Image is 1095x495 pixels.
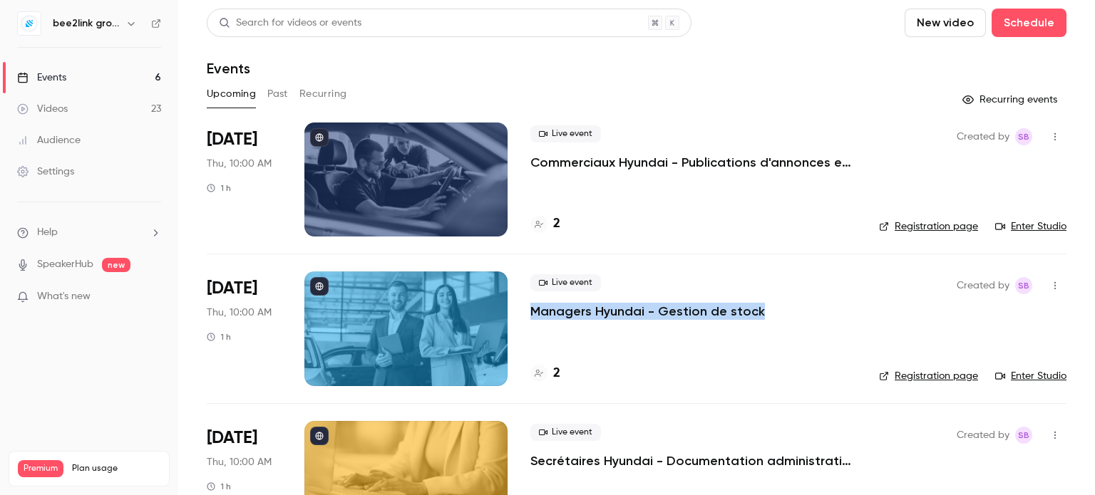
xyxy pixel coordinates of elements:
span: Created by [957,277,1009,294]
span: SB [1018,427,1029,444]
span: Thu, 10:00 AM [207,157,272,171]
span: Thu, 10:00 AM [207,455,272,469]
span: [DATE] [207,427,257,449]
button: Recurring [299,83,347,105]
li: help-dropdown-opener [17,225,161,240]
button: New video [905,9,986,37]
a: Commerciaux Hyundai - Publications d'annonces et étiquettes de prix [530,154,856,171]
div: 1 h [207,481,231,492]
div: Sep 4 Thu, 10:00 AM (Europe/Paris) [207,123,282,236]
a: SpeakerHub [37,257,93,272]
h4: 2 [553,364,560,383]
span: Created by [957,427,1009,444]
span: [DATE] [207,128,257,151]
a: Managers Hyundai - Gestion de stock [530,303,765,320]
div: Settings [17,165,74,179]
img: bee2link group - Formation continue Hyundai [18,12,41,35]
div: Events [17,71,66,85]
button: Schedule [992,9,1066,37]
a: Enter Studio [995,219,1066,234]
div: Videos [17,102,68,116]
h6: bee2link group - Formation continue Hyundai [53,16,120,31]
div: Audience [17,133,81,147]
span: Premium [18,460,63,477]
span: Stephanie Baron [1015,427,1032,444]
button: Recurring events [956,88,1066,111]
iframe: Noticeable Trigger [144,291,161,303]
h1: Events [207,60,250,77]
a: Enter Studio [995,369,1066,383]
span: new [102,258,130,272]
div: 1 h [207,182,231,194]
button: Upcoming [207,83,256,105]
h4: 2 [553,214,560,234]
span: What's new [37,289,91,304]
span: Plan usage [72,463,160,474]
span: Live event [530,274,601,291]
a: Secrétaires Hyundai - Documentation administrative et commerciale [530,452,856,469]
span: SB [1018,128,1029,145]
div: 1 h [207,331,231,343]
span: Help [37,225,58,240]
span: Created by [957,128,1009,145]
span: SB [1018,277,1029,294]
span: Stephanie Baron [1015,277,1032,294]
button: Past [267,83,288,105]
span: [DATE] [207,277,257,300]
span: Live event [530,125,601,142]
span: Stephanie Baron [1015,128,1032,145]
div: Search for videos or events [219,16,361,31]
a: Registration page [879,369,978,383]
div: Sep 11 Thu, 10:00 AM (Europe/Paris) [207,271,282,385]
span: Thu, 10:00 AM [207,306,272,320]
a: Registration page [879,219,978,234]
a: 2 [530,214,560,234]
a: 2 [530,364,560,383]
span: Live event [530,424,601,441]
